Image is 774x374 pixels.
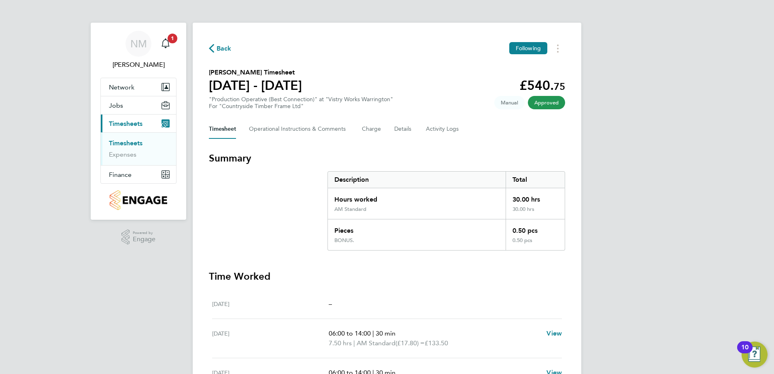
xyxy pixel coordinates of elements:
[494,96,525,109] span: This timesheet was manually created.
[209,96,393,110] div: "Production Operative (Best Connection)" at "Vistry Works Warrington"
[217,44,232,53] span: Back
[506,188,565,206] div: 30.00 hrs
[212,329,329,348] div: [DATE]
[328,172,506,188] div: Description
[209,270,565,283] h3: Time Worked
[209,77,302,93] h1: [DATE] - [DATE]
[516,45,541,52] span: Following
[101,132,176,165] div: Timesheets
[157,31,174,57] a: 1
[212,299,329,309] div: [DATE]
[425,339,448,347] span: £133.50
[209,152,565,165] h3: Summary
[506,237,565,250] div: 0.50 pcs
[209,43,232,53] button: Back
[357,338,396,348] span: AM Standard
[506,219,565,237] div: 0.50 pcs
[110,190,167,210] img: countryside-properties-logo-retina.png
[546,329,562,337] span: View
[394,119,413,139] button: Details
[209,119,236,139] button: Timesheet
[328,188,506,206] div: Hours worked
[528,96,565,109] span: This timesheet has been approved.
[334,237,354,244] div: BONUS.
[362,119,381,139] button: Charge
[109,83,134,91] span: Network
[101,115,176,132] button: Timesheets
[353,339,355,347] span: |
[741,347,748,358] div: 10
[396,339,425,347] span: (£17.80) =
[109,151,136,158] a: Expenses
[329,329,371,337] span: 06:00 to 14:00
[101,166,176,183] button: Finance
[101,78,176,96] button: Network
[327,171,565,251] div: Summary
[121,229,156,245] a: Powered byEngage
[742,342,768,368] button: Open Resource Center, 10 new notifications
[249,119,349,139] button: Operational Instructions & Comments
[546,329,562,338] a: View
[329,339,352,347] span: 7.50 hrs
[133,229,155,236] span: Powered by
[133,236,155,243] span: Engage
[376,329,396,337] span: 30 min
[209,103,393,110] div: For "Countryside Timber Frame Ltd"
[372,329,374,337] span: |
[426,119,460,139] button: Activity Logs
[130,38,147,49] span: NM
[334,206,366,212] div: AM Standard
[109,102,123,109] span: Jobs
[100,60,176,70] span: Naomi Mutter
[168,34,177,43] span: 1
[100,190,176,210] a: Go to home page
[328,219,506,237] div: Pieces
[109,171,132,178] span: Finance
[100,31,176,70] a: NM[PERSON_NAME]
[209,68,302,77] h2: [PERSON_NAME] Timesheet
[109,139,142,147] a: Timesheets
[329,300,332,308] span: –
[506,206,565,219] div: 30.00 hrs
[554,81,565,92] span: 75
[551,42,565,55] button: Timesheets Menu
[109,120,142,127] span: Timesheets
[506,172,565,188] div: Total
[519,78,565,93] app-decimal: £540.
[101,96,176,114] button: Jobs
[91,23,186,220] nav: Main navigation
[509,42,547,54] button: Following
